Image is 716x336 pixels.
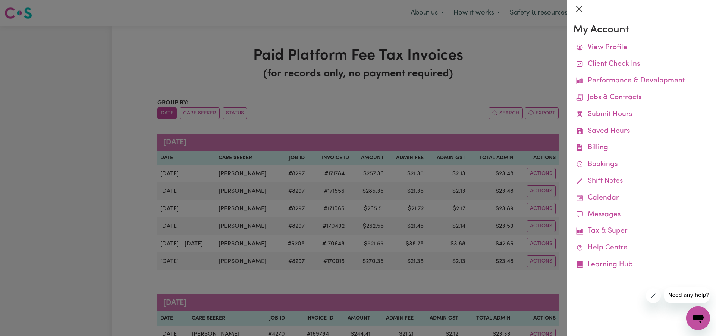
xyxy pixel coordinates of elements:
h3: My Account [573,24,710,37]
a: Messages [573,207,710,223]
a: Performance & Development [573,73,710,90]
a: Submit Hours [573,106,710,123]
a: Billing [573,139,710,156]
a: Bookings [573,156,710,173]
a: Help Centre [573,240,710,257]
iframe: Close message [646,288,661,303]
a: View Profile [573,40,710,56]
a: Tax & Super [573,223,710,240]
a: Saved Hours [573,123,710,140]
a: Calendar [573,190,710,207]
a: Jobs & Contracts [573,90,710,106]
iframe: Message from company [664,287,710,303]
a: Learning Hub [573,257,710,273]
a: Shift Notes [573,173,710,190]
a: Client Check Ins [573,56,710,73]
iframe: Button to launch messaging window [686,306,710,330]
button: Close [573,3,585,15]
